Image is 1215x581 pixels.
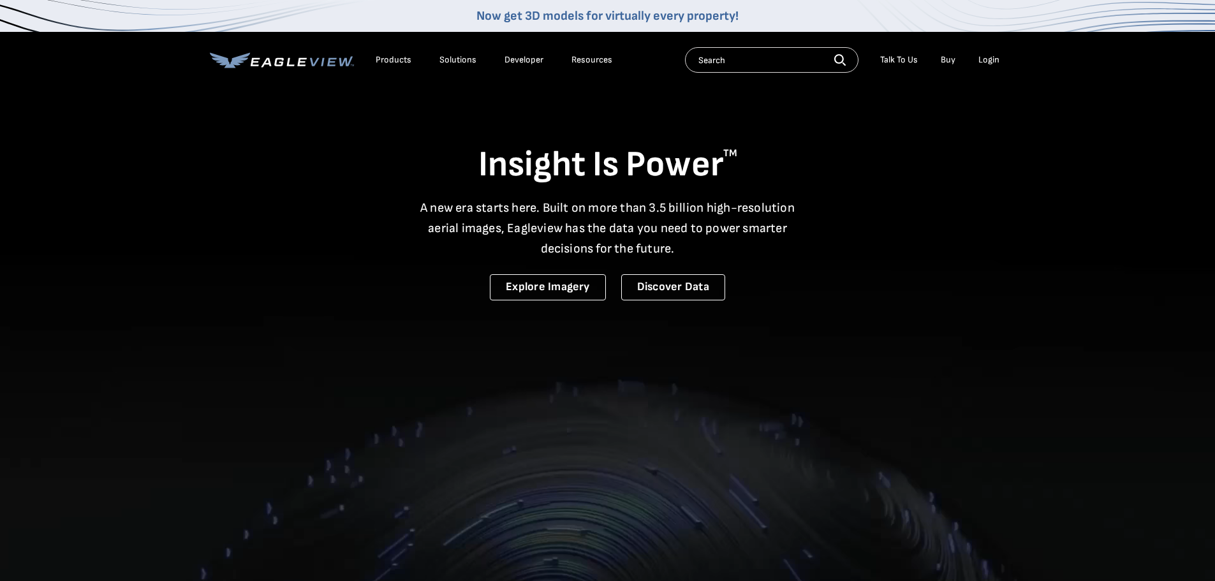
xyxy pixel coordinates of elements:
a: Explore Imagery [490,274,606,300]
p: A new era starts here. Built on more than 3.5 billion high-resolution aerial images, Eagleview ha... [413,198,803,259]
input: Search [685,47,858,73]
a: Discover Data [621,274,725,300]
sup: TM [723,147,737,159]
a: Now get 3D models for virtually every property! [476,8,739,24]
div: Talk To Us [880,54,918,66]
a: Buy [941,54,955,66]
h1: Insight Is Power [210,143,1006,188]
div: Resources [571,54,612,66]
div: Solutions [439,54,476,66]
a: Developer [504,54,543,66]
div: Products [376,54,411,66]
div: Login [978,54,999,66]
